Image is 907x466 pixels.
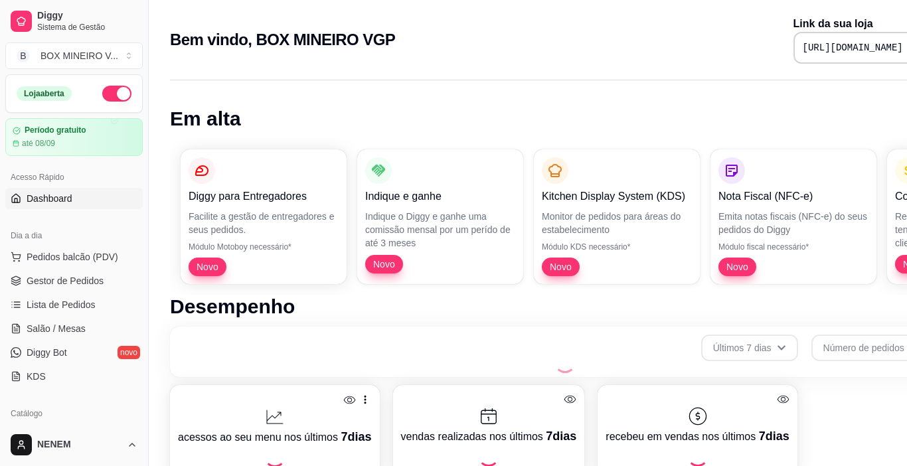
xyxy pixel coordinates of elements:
h2: Bem vindo, BOX MINEIRO VGP [170,29,395,50]
p: Kitchen Display System (KDS) [542,189,692,204]
p: Módulo fiscal necessário* [718,242,868,252]
p: Indique o Diggy e ganhe uma comissão mensal por um perído de até 3 meses [365,210,515,250]
div: Loading [554,352,576,373]
span: Diggy [37,10,137,22]
a: Gestor de Pedidos [5,270,143,291]
span: 7 dias [341,430,371,443]
span: NENEM [37,439,122,451]
button: Últimos 7 dias [701,335,798,361]
span: Lista de Pedidos [27,298,96,311]
button: Diggy para EntregadoresFacilite a gestão de entregadores e seus pedidos.Módulo Motoboy necessário... [181,149,347,284]
p: Diggy para Entregadores [189,189,339,204]
span: 7 dias [759,429,789,443]
span: KDS [27,370,46,383]
p: Módulo KDS necessário* [542,242,692,252]
a: Lista de Pedidos [5,294,143,315]
a: Período gratuitoaté 08/09 [5,118,143,156]
a: Dashboard [5,188,143,209]
pre: [URL][DOMAIN_NAME] [803,41,903,54]
span: Sistema de Gestão [37,22,137,33]
button: Nota Fiscal (NFC-e)Emita notas fiscais (NFC-e) do seus pedidos do DiggyMódulo fiscal necessário*Novo [710,149,876,284]
div: BOX MINEIRO V ... [41,49,118,62]
a: Diggy Botnovo [5,342,143,363]
span: Diggy Bot [27,346,67,359]
a: KDS [5,366,143,387]
span: 7 dias [546,429,576,443]
p: Facilite a gestão de entregadores e seus pedidos. [189,210,339,236]
span: Gestor de Pedidos [27,274,104,287]
span: Dashboard [27,192,72,205]
span: Novo [544,260,577,273]
span: Salão / Mesas [27,322,86,335]
button: Indique e ganheIndique o Diggy e ganhe uma comissão mensal por um perído de até 3 mesesNovo [357,149,523,284]
p: recebeu em vendas nos últimos [606,427,789,445]
div: Dia a dia [5,225,143,246]
button: NENEM [5,429,143,461]
a: DiggySistema de Gestão [5,5,143,37]
div: Acesso Rápido [5,167,143,188]
span: Novo [368,258,400,271]
button: Select a team [5,42,143,69]
article: Período gratuito [25,125,86,135]
article: até 08/09 [22,138,55,149]
span: B [17,49,30,62]
button: Kitchen Display System (KDS)Monitor de pedidos para áreas do estabelecimentoMódulo KDS necessário... [534,149,700,284]
p: vendas realizadas nos últimos [401,427,577,445]
p: Nota Fiscal (NFC-e) [718,189,868,204]
div: Loja aberta [17,86,72,101]
p: Módulo Motoboy necessário* [189,242,339,252]
span: Pedidos balcão (PDV) [27,250,118,264]
a: Salão / Mesas [5,318,143,339]
p: Emita notas fiscais (NFC-e) do seus pedidos do Diggy [718,210,868,236]
p: Indique e ganhe [365,189,515,204]
span: Novo [191,260,224,273]
div: Catálogo [5,403,143,424]
span: Novo [721,260,754,273]
p: Monitor de pedidos para áreas do estabelecimento [542,210,692,236]
button: Pedidos balcão (PDV) [5,246,143,268]
p: acessos ao seu menu nos últimos [178,427,372,446]
button: Alterar Status [102,86,131,102]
